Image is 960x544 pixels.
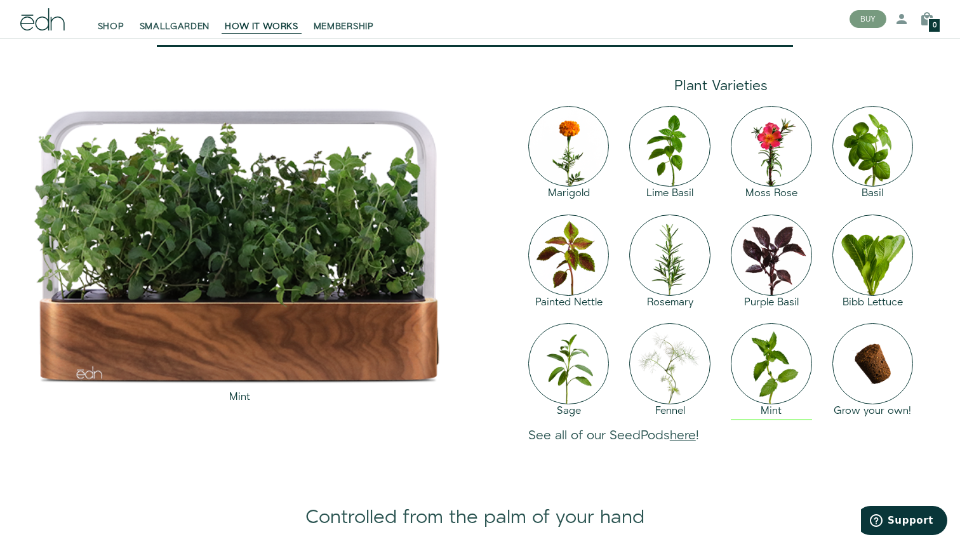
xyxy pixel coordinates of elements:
h3: See all of our SeedPods ! [528,429,913,443]
img: edn-_0015_sage_2048x.png [528,323,610,404]
div: Painted Nettle [528,296,610,310]
img: edn-_0006_painted-nettle_2048x.png [528,215,610,296]
span: HOW IT WORKS [225,20,298,33]
div: Basil [832,187,914,201]
div: Rosemary [629,296,710,310]
img: edn-_0008_moss-rose_2048x.png [731,106,812,187]
span: SMALLGARDEN [140,20,210,33]
img: edn-_0012_marigold_4f71d701-4fa6-4027-a6db-762028427113_2048x.png [528,106,610,187]
div: Mint [731,404,812,419]
img: edn-_0019_rosemary_2048x.png [629,215,710,296]
img: edn-_0018_mint_2048x.png [731,323,812,404]
div: Purple Basil [731,296,812,310]
a: here [670,427,696,444]
img: edn-_0005_bibb_2048x.png [832,215,914,296]
div: Marigold [528,187,610,201]
span: MEMBERSHIP [314,20,374,33]
div: Plant Varieties [528,76,913,96]
div: Fennel [629,404,710,419]
a: SHOP [90,5,132,33]
div: Controlled from the palm of your hand [20,504,930,531]
img: edn-_0013_lime-basil_2048x.png [629,106,710,187]
span: 0 [933,22,937,29]
div: Bibb Lettuce [832,296,914,310]
button: BUY [850,10,886,28]
a: HOW IT WORKS [217,5,305,33]
img: edn-_0014_fennel_2048x.png [629,323,710,404]
div: Lime Basil [629,187,710,201]
img: edn-_0011_purple-basil_2048x.png [731,215,812,296]
div: Sage [528,404,610,419]
iframe: Opens a widget where you can find more information [861,506,947,538]
a: SMALLGARDEN [132,5,218,33]
div: Grow your own! [832,404,914,419]
span: SHOP [98,20,124,33]
img: edn-_0007_basil_2048x.png [832,106,914,187]
div: Moss Rose [731,187,812,201]
a: MEMBERSHIP [306,5,382,33]
img: edn-_0000_single-pod_2048x.png [832,323,914,404]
